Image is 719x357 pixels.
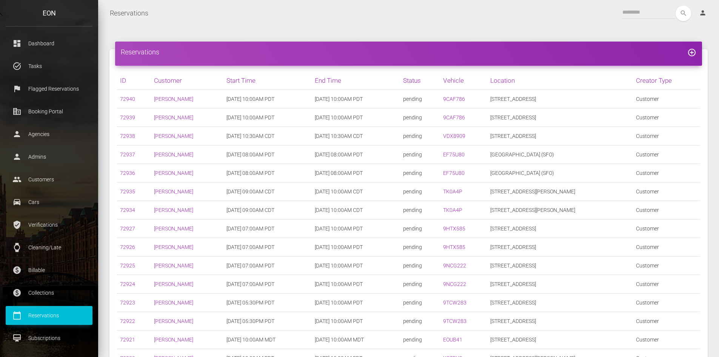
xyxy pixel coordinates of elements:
a: verified_user Verifications [6,215,92,234]
a: [PERSON_NAME] [154,133,193,139]
a: EF75U80 [443,151,465,158]
h4: Reservations [121,47,696,57]
a: 9NCG222 [443,263,466,269]
td: [DATE] 10:00AM MDT [312,331,400,349]
a: [PERSON_NAME] [154,318,193,324]
td: pending [400,275,440,294]
td: [STREET_ADDRESS][PERSON_NAME] [487,201,633,219]
td: pending [400,219,440,238]
th: End Time [312,71,400,90]
td: [STREET_ADDRESS] [487,127,633,145]
a: 72934 [120,207,135,213]
th: ID [117,71,151,90]
td: [DATE] 10:00AM PDT [312,275,400,294]
td: [DATE] 07:00AM PDT [223,257,312,275]
td: pending [400,331,440,349]
p: Dashboard [11,38,87,49]
td: pending [400,257,440,275]
a: Reservations [110,4,148,23]
p: Cleaning/Late [11,242,87,253]
td: Customer [633,257,700,275]
a: card_membership Subscriptions [6,329,92,348]
td: [STREET_ADDRESS] [487,257,633,275]
a: TK0A4P [443,207,462,213]
td: [DATE] 05:30PM PDT [223,312,312,331]
a: 9NCG222 [443,281,466,287]
td: Customer [633,312,700,331]
a: flag Flagged Reservations [6,79,92,98]
a: EF75U80 [443,170,465,176]
p: Subscriptions [11,332,87,344]
td: [STREET_ADDRESS][PERSON_NAME] [487,182,633,201]
a: TK0A4P [443,189,462,195]
i: person [699,9,707,17]
a: [PERSON_NAME] [154,114,193,121]
a: calendar_today Reservations [6,306,92,325]
th: Status [400,71,440,90]
td: [GEOGRAPHIC_DATA] (SFO) [487,145,633,164]
td: [DATE] 10:30AM CDT [223,127,312,145]
a: VDX8909 [443,133,465,139]
td: Customer [633,182,700,201]
th: Location [487,71,633,90]
a: corporate_fare Booking Portal [6,102,92,121]
p: Cars [11,196,87,208]
a: [PERSON_NAME] [154,170,193,176]
a: 72924 [120,281,135,287]
a: dashboard Dashboard [6,34,92,53]
td: [DATE] 10:30AM CDT [312,127,400,145]
td: Customer [633,127,700,145]
td: [DATE] 10:00AM PDT [223,108,312,127]
a: person Agencies [6,125,92,144]
th: Customer [151,71,223,90]
a: [PERSON_NAME] [154,244,193,250]
td: [DATE] 10:00AM PDT [312,219,400,238]
a: 9CAF786 [443,114,465,121]
td: [DATE] 10:00AM PDT [223,90,312,108]
a: 72927 [120,226,135,232]
p: Customers [11,174,87,185]
th: Start Time [223,71,312,90]
p: Reservations [11,310,87,321]
i: add_circle_outline [687,48,696,57]
a: [PERSON_NAME] [154,300,193,306]
td: [STREET_ADDRESS] [487,294,633,312]
th: Creator Type [633,71,700,90]
a: [PERSON_NAME] [154,263,193,269]
td: [DATE] 08:00AM PDT [312,145,400,164]
td: [DATE] 10:00AM PDT [312,257,400,275]
a: 72940 [120,96,135,102]
td: [DATE] 10:00AM CDT [312,182,400,201]
a: add_circle_outline [687,48,696,56]
p: Admins [11,151,87,162]
td: [DATE] 07:00AM PDT [223,219,312,238]
a: 9TCW283 [443,318,467,324]
td: [STREET_ADDRESS] [487,238,633,257]
td: [DATE] 10:00AM PDT [312,238,400,257]
td: [DATE] 08:00AM PDT [223,164,312,182]
button: search [676,6,691,21]
a: 9CAF786 [443,96,465,102]
p: Tasks [11,60,87,72]
td: [DATE] 08:00AM PDT [223,145,312,164]
td: [DATE] 10:00AM PDT [312,90,400,108]
a: [PERSON_NAME] [154,151,193,158]
td: Customer [633,331,700,349]
a: [PERSON_NAME] [154,207,193,213]
a: 72923 [120,300,135,306]
a: 72936 [120,170,135,176]
td: [GEOGRAPHIC_DATA] (SFO) [487,164,633,182]
a: drive_eta Cars [6,193,92,212]
a: 9HTX585 [443,244,465,250]
td: pending [400,312,440,331]
td: Customer [633,90,700,108]
a: 72926 [120,244,135,250]
td: [DATE] 09:00AM CDT [223,182,312,201]
td: [STREET_ADDRESS] [487,90,633,108]
a: [PERSON_NAME] [154,189,193,195]
td: Customer [633,294,700,312]
p: Verifications [11,219,87,230]
td: [STREET_ADDRESS] [487,275,633,294]
a: person Admins [6,147,92,166]
p: Collections [11,287,87,298]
